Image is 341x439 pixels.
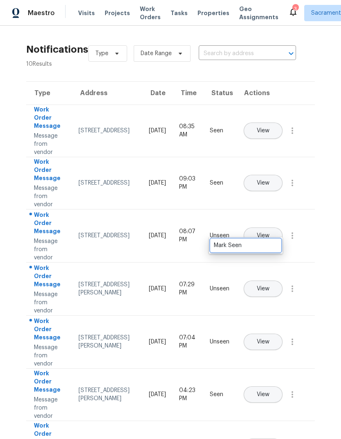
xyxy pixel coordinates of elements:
[34,290,65,315] div: Message from vendor
[79,334,136,350] div: [STREET_ADDRESS][PERSON_NAME]
[179,123,197,139] div: 08:35 AM
[203,82,236,105] th: Status
[257,339,269,345] span: View
[149,390,166,399] div: [DATE]
[210,338,229,346] div: Unseen
[244,123,283,139] button: View
[173,82,203,105] th: Time
[210,127,229,135] div: Seen
[34,158,65,184] div: Work Order Message
[244,281,283,297] button: View
[34,264,65,290] div: Work Order Message
[179,334,197,350] div: 07:04 PM
[95,49,108,58] span: Type
[34,369,65,396] div: Work Order Message
[149,338,166,346] div: [DATE]
[257,128,269,134] span: View
[244,175,283,191] button: View
[244,386,283,403] button: View
[34,105,65,132] div: Work Order Message
[34,237,65,262] div: Message from vendor
[210,285,229,293] div: Unseen
[199,47,273,60] input: Search by address
[26,45,88,53] h2: Notifications
[257,392,269,398] span: View
[214,241,278,250] div: Mark Seen
[141,49,172,58] span: Date Range
[285,48,297,59] button: Open
[28,9,55,17] span: Maestro
[26,60,88,68] div: 10 Results
[179,227,197,244] div: 08:07 PM
[149,179,166,187] div: [DATE]
[236,82,315,105] th: Actions
[210,390,229,399] div: Seen
[170,10,188,16] span: Tasks
[244,227,283,244] button: View
[179,175,197,191] div: 09:03 PM
[72,82,142,105] th: Address
[257,180,269,186] span: View
[105,9,130,17] span: Projects
[26,82,72,105] th: Type
[34,396,65,420] div: Message from vendor
[79,281,136,297] div: [STREET_ADDRESS][PERSON_NAME]
[140,5,161,21] span: Work Orders
[78,9,95,17] span: Visits
[292,5,298,13] div: 3
[142,82,173,105] th: Date
[257,286,269,292] span: View
[149,232,166,240] div: [DATE]
[149,127,166,135] div: [DATE]
[34,184,65,209] div: Message from vendor
[34,211,65,237] div: Work Order Message
[34,343,65,368] div: Message from vendor
[179,386,197,403] div: 04:23 PM
[79,179,136,187] div: [STREET_ADDRESS]
[149,285,166,293] div: [DATE]
[79,127,136,135] div: [STREET_ADDRESS]
[244,334,283,350] button: View
[34,132,65,156] div: Message from vendor
[34,317,65,343] div: Work Order Message
[257,233,269,239] span: View
[210,232,229,240] div: Unseen
[79,386,136,403] div: [STREET_ADDRESS][PERSON_NAME]
[179,281,197,297] div: 07:29 PM
[79,232,136,240] div: [STREET_ADDRESS]
[239,5,278,21] span: Geo Assignments
[197,9,229,17] span: Properties
[210,179,229,187] div: Seen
